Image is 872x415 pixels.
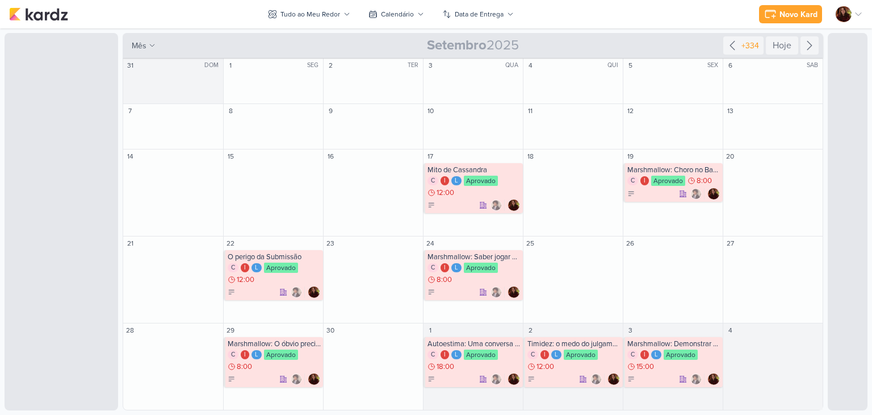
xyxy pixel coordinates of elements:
[464,350,498,360] div: Aprovado
[427,252,521,262] div: Marshmallow: Saber jogar o jogo
[690,374,705,385] div: Colaboradores: Pedro Luahn Simões
[325,105,336,117] div: 9
[525,238,536,249] div: 25
[697,177,712,185] span: 8:00
[836,6,852,22] img: Jaqueline Molina
[124,105,136,117] div: 7
[408,61,422,70] div: TER
[451,263,462,272] div: L
[491,287,502,298] img: Pedro Luahn Simões
[708,374,719,385] img: Jaqueline Molina
[491,200,505,211] div: Colaboradores: Pedro Luahn Simões
[425,325,436,336] div: 1
[225,151,236,162] div: 15
[491,374,505,385] div: Colaboradores: Pedro Luahn Simões
[427,201,435,209] div: To Do
[627,350,638,359] div: C
[425,238,436,249] div: 24
[241,263,249,272] div: I
[225,105,236,117] div: 8
[636,363,654,371] span: 15:00
[427,263,438,272] div: C
[225,325,236,336] div: 29
[608,374,619,385] div: Responsável: Jaqueline Molina
[325,151,336,162] div: 16
[441,263,449,272] div: I
[608,374,619,385] img: Jaqueline Molina
[540,350,549,359] div: I
[508,287,519,298] img: Jaqueline Molina
[308,287,320,298] div: Responsável: Jaqueline Molina
[536,363,554,371] span: 12:00
[291,374,302,385] img: Pedro Luahn Simões
[651,350,661,359] div: L
[291,287,302,298] img: Pedro Luahn Simões
[464,263,498,273] div: Aprovado
[427,288,435,296] div: To Do
[607,61,622,70] div: QUI
[9,7,68,21] img: kardz.app
[624,325,636,336] div: 3
[759,5,822,23] button: Novo Kard
[225,238,236,249] div: 22
[427,36,519,55] span: 2025
[437,276,452,284] span: 8:00
[427,37,487,53] strong: Setembro
[427,165,521,175] div: Mito de Cassandra
[491,287,505,298] div: Colaboradores: Pedro Luahn Simões
[525,151,536,162] div: 18
[291,374,305,385] div: Colaboradores: Pedro Luahn Simões
[228,252,321,262] div: O perigo da Submissão
[624,60,636,71] div: 5
[590,374,602,385] img: Pedro Luahn Simões
[807,61,821,70] div: SAB
[739,40,761,52] div: +334
[690,374,702,385] img: Pedro Luahn Simões
[124,238,136,249] div: 21
[228,263,238,272] div: C
[291,287,305,298] div: Colaboradores: Pedro Luahn Simões
[307,61,322,70] div: SEG
[308,287,320,298] img: Jaqueline Molina
[640,350,649,359] div: I
[505,61,522,70] div: QUA
[708,188,719,200] img: Jaqueline Molina
[724,238,736,249] div: 27
[437,363,454,371] span: 18:00
[124,325,136,336] div: 28
[640,176,649,185] div: I
[237,363,252,371] span: 8:00
[124,151,136,162] div: 14
[237,276,254,284] span: 12:00
[508,374,519,385] div: Responsável: Jaqueline Molina
[508,374,519,385] img: Jaqueline Molina
[724,105,736,117] div: 13
[508,200,519,211] div: Responsável: Jaqueline Molina
[564,350,598,360] div: Aprovado
[651,176,685,186] div: Aprovado
[624,238,636,249] div: 26
[308,374,320,385] div: Responsável: Jaqueline Molina
[451,350,462,359] div: L
[724,60,736,71] div: 6
[527,350,538,359] div: C
[627,339,720,348] div: Marshmallow: Demonstrar afeto no trabalho
[527,375,535,383] div: To Do
[766,36,798,55] div: Hoje
[525,60,536,71] div: 4
[664,350,698,360] div: Aprovado
[724,325,736,336] div: 4
[427,339,521,348] div: Autoestima: Uma conversa em eu e eu mesmo
[441,350,449,359] div: I
[228,339,321,348] div: Marshmallow: O óbvio precisa ser dito
[124,60,136,71] div: 31
[132,40,146,52] span: mês
[590,374,605,385] div: Colaboradores: Pedro Luahn Simões
[624,105,636,117] div: 12
[264,263,298,273] div: Aprovado
[325,238,336,249] div: 23
[551,350,561,359] div: L
[225,60,236,71] div: 1
[325,60,336,71] div: 2
[251,350,262,359] div: L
